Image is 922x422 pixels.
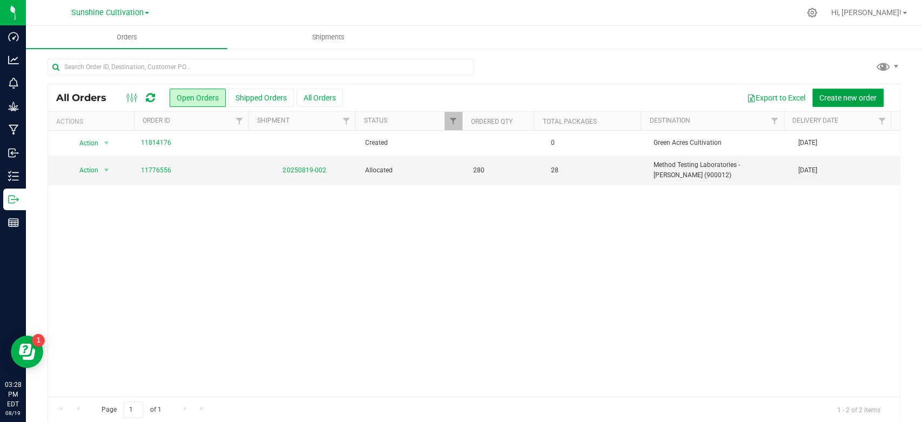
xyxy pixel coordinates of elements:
[71,8,144,17] span: Sunshine Cultivation
[365,138,460,148] span: Created
[8,194,19,205] inline-svg: Outbound
[141,165,171,176] a: 11776556
[650,117,690,124] a: Destination
[32,334,45,347] iframe: Resource center unread badge
[5,409,21,417] p: 08/19
[798,165,817,176] span: [DATE]
[546,135,560,151] span: 0
[805,8,819,18] div: Manage settings
[542,118,596,125] a: Total Packages
[99,136,113,151] span: select
[8,171,19,182] inline-svg: Inventory
[230,112,248,130] a: Filter
[298,32,359,42] span: Shipments
[337,112,355,130] a: Filter
[792,117,838,124] a: Delivery Date
[227,26,429,49] a: Shipments
[8,124,19,135] inline-svg: Manufacturing
[70,163,99,178] span: Action
[471,118,513,125] a: Ordered qty
[365,165,460,176] span: Allocated
[8,217,19,228] inline-svg: Reports
[873,112,891,130] a: Filter
[99,163,113,178] span: select
[56,118,130,125] div: Actions
[8,78,19,89] inline-svg: Monitoring
[5,380,21,409] p: 03:28 PM EDT
[170,89,226,107] button: Open Orders
[766,112,784,130] a: Filter
[8,148,19,158] inline-svg: Inbound
[297,89,343,107] button: All Orders
[124,401,143,418] input: 1
[92,401,170,418] span: Page of 1
[70,136,99,151] span: Action
[364,117,387,124] a: Status
[141,138,171,148] a: 11814176
[812,89,884,107] button: Create new order
[8,31,19,42] inline-svg: Dashboard
[473,165,484,176] span: 280
[831,8,901,17] span: Hi, [PERSON_NAME]!
[257,117,290,124] a: Shipment
[56,92,117,104] span: All Orders
[228,89,294,107] button: Shipped Orders
[11,336,43,368] iframe: Resource center
[26,26,227,49] a: Orders
[282,166,326,174] a: 20250819-002
[445,112,462,130] a: Filter
[102,32,152,42] span: Orders
[654,138,785,148] span: Green Acres Cultivation
[48,59,474,75] input: Search Order ID, Destination, Customer PO...
[829,401,889,418] span: 1 - 2 of 2 items
[819,93,877,102] span: Create new order
[546,163,564,178] span: 28
[143,117,170,124] a: Order ID
[654,160,785,180] span: Method Testing Laboratories - [PERSON_NAME] (900012)
[740,89,812,107] button: Export to Excel
[8,55,19,65] inline-svg: Analytics
[798,138,817,148] span: [DATE]
[8,101,19,112] inline-svg: Grow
